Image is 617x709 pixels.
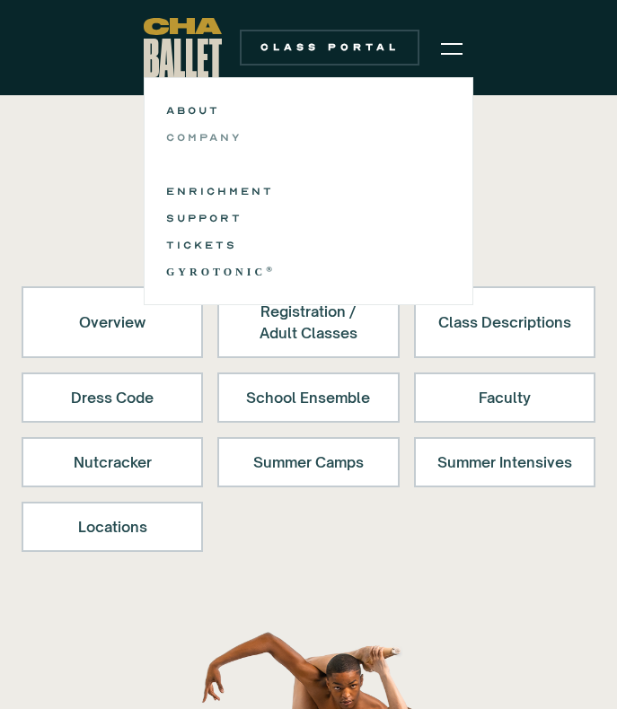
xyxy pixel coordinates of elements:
a: Nutcracker [22,437,203,487]
div: Class Portal [251,40,409,55]
div: Locations [45,516,180,538]
a: Dress Code [22,372,203,423]
a: COMPANY [166,127,451,148]
div: Dress Code [45,387,180,408]
div: Faculty [437,387,572,408]
a: SUPPORT [166,207,451,229]
h1: Technique & Artistry [79,189,539,232]
div: Overview [45,301,180,344]
a: TICKETS [166,234,451,256]
a: Faculty [414,372,595,423]
strong: GYROTONIC [166,266,266,278]
div: Summer Intensives [437,451,572,473]
div: menu [430,25,473,70]
a: ENRICHMENT [166,180,451,202]
a: ABOUT [166,100,451,121]
sup: ® [266,265,276,274]
a: Overview [22,286,203,358]
a: home [144,18,222,77]
div: Class Descriptions [437,301,572,344]
a: Summer Intensives [414,437,595,487]
a: GYROTONIC® [166,261,451,283]
div: Nutcracker [45,451,180,473]
a: Class Portal [240,30,419,66]
a: Locations [22,502,203,552]
a: TRAINING [166,153,451,175]
a: Class Descriptions [414,286,595,358]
